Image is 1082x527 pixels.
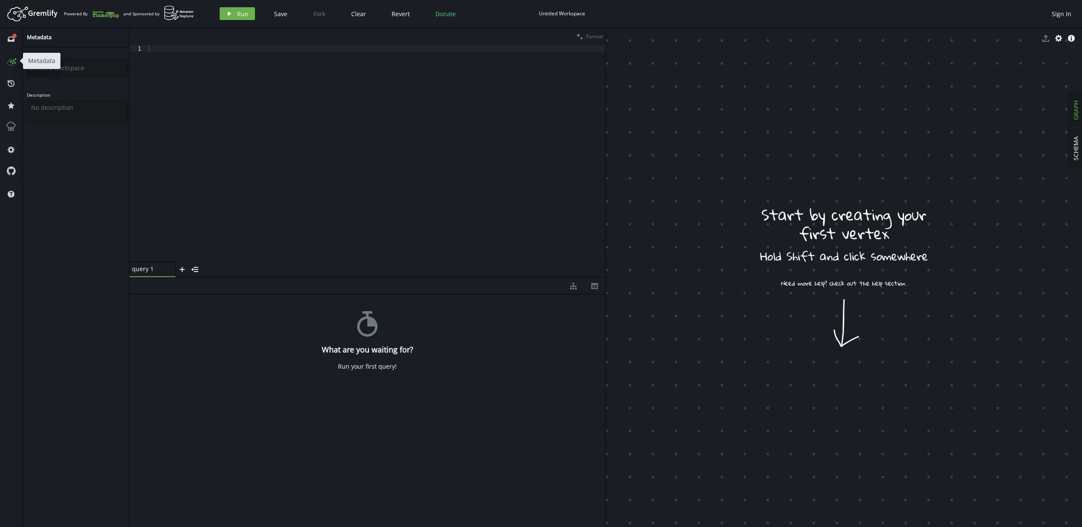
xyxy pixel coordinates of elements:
span: Revert [392,10,410,18]
button: Sign In [1048,7,1076,20]
span: Clear [351,10,366,18]
div: Metadata [23,53,60,69]
div: 1 [129,45,147,52]
span: query 1 [132,265,166,273]
button: Run [220,7,255,20]
div: Untitled Workspace [539,10,585,17]
button: Clear [345,7,372,20]
div: Run your first query! [338,363,397,370]
button: Revert [385,7,416,20]
label: Title [27,52,128,57]
div: and Sponsored by [123,6,194,22]
label: Description [27,92,128,98]
span: Metadata [27,33,52,41]
button: Fork [306,7,332,20]
span: Save [274,10,287,18]
span: Run [237,10,249,18]
span: SCHEMA [1072,136,1080,160]
span: Fork [313,10,325,18]
img: AWS Neptune [164,6,194,20]
span: GRAPH [1072,100,1080,120]
button: Donate [429,7,462,20]
span: Sign In [1052,10,1071,18]
input: Untitled workspace [27,59,128,77]
div: Powered By [64,6,119,21]
h4: What are you waiting for? [322,345,413,354]
span: Donate [435,10,456,18]
button: Format [574,28,606,45]
span: Format [586,33,603,40]
button: Save [268,7,294,20]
